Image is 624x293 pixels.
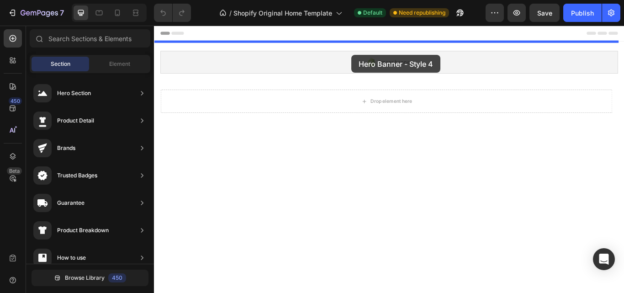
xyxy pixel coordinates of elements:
[57,198,85,208] div: Guarantee
[7,167,22,175] div: Beta
[4,4,68,22] button: 7
[109,60,130,68] span: Element
[363,9,382,17] span: Default
[399,9,445,17] span: Need republishing
[30,29,150,48] input: Search Sections & Elements
[233,8,332,18] span: Shopify Original Home Template
[593,248,615,270] div: Open Intercom Messenger
[108,273,126,282] div: 450
[571,8,594,18] div: Publish
[51,60,70,68] span: Section
[529,4,560,22] button: Save
[57,116,94,125] div: Product Detail
[57,226,109,235] div: Product Breakdown
[60,7,64,18] p: 7
[57,253,86,262] div: How to use
[57,144,75,153] div: Brands
[154,4,191,22] div: Undo/Redo
[154,26,624,293] iframe: Design area
[32,270,148,286] button: Browse Library450
[65,274,105,282] span: Browse Library
[537,9,552,17] span: Save
[57,89,91,98] div: Hero Section
[9,97,22,105] div: 450
[563,4,602,22] button: Publish
[57,171,97,180] div: Trusted Badges
[229,8,232,18] span: /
